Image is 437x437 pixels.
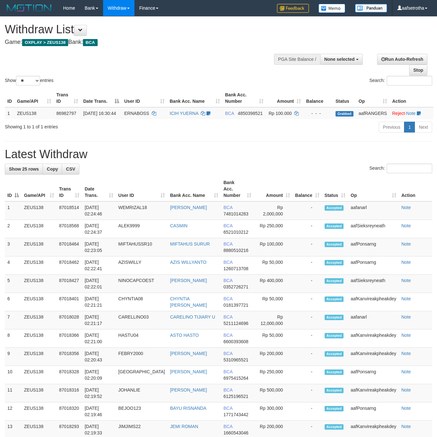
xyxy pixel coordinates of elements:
td: 87018328 [57,366,82,384]
td: [DATE] 02:24:46 [82,201,116,220]
td: aafKanvireakpheakdey [348,329,399,348]
th: Action [390,89,433,107]
span: BCA [223,314,232,320]
span: Copy 0181397721 to clipboard [223,303,248,308]
img: Feedback.jpg [277,4,309,13]
td: 9 [5,348,21,366]
div: - - - [306,110,330,117]
a: Note [401,241,411,247]
td: 2 [5,220,21,238]
h1: Withdraw List [5,23,285,36]
a: Note [401,260,411,265]
img: MOTION_logo.png [5,3,53,13]
td: AZISWILLY [116,256,168,275]
span: BCA [223,205,232,210]
th: Op: activate to sort column ascending [356,89,390,107]
span: Copy 5211124696 to clipboard [223,321,248,326]
td: aafPonsarng [348,238,399,256]
span: Copy 6521010212 to clipboard [223,230,248,235]
td: - [293,293,322,311]
td: ZEUS138 [21,329,57,348]
a: CSV [62,164,79,174]
a: Show 25 rows [5,164,43,174]
td: 7 [5,311,21,329]
input: Search: [387,76,432,85]
span: BCA [223,333,232,338]
td: - [293,384,322,402]
td: ZEUS138 [21,348,57,366]
span: 86982797 [56,111,76,116]
td: - [293,348,322,366]
th: Status [333,89,356,107]
a: Note [401,406,411,411]
td: 87018514 [57,201,82,220]
td: 87018316 [57,384,82,402]
a: Note [401,205,411,210]
a: MIFTAHUS SURUR [170,241,210,247]
td: Rp 200,000 [254,348,293,366]
span: Copy 1771743442 to clipboard [223,412,248,417]
th: ID [5,89,14,107]
td: - [293,238,322,256]
span: Accepted [325,242,344,247]
th: Date Trans.: activate to sort column ascending [82,177,116,201]
th: Trans ID: activate to sort column ascending [54,89,81,107]
h1: Latest Withdraw [5,148,432,161]
td: 87018462 [57,256,82,275]
td: [DATE] 02:22:41 [82,256,116,275]
td: - [293,256,322,275]
th: Amount: activate to sort column ascending [266,89,303,107]
a: [PERSON_NAME] [170,369,207,374]
td: 87018401 [57,293,82,311]
label: Search: [369,164,432,173]
span: Grabbed [336,111,353,117]
a: Note [401,278,411,283]
span: ERNABOSS [124,111,149,116]
td: BEJOO123 [116,402,168,421]
a: Reject [392,111,405,116]
th: Bank Acc. Name: activate to sort column ascending [167,89,223,107]
span: Accepted [325,223,344,229]
span: Accepted [325,388,344,393]
div: PGA Site Balance / [274,54,320,65]
td: 8 [5,329,21,348]
span: BCA [223,351,232,356]
td: 5 [5,275,21,293]
td: aafPonsarng [348,366,399,384]
a: Previous [379,122,404,133]
td: [DATE] 02:21:00 [82,329,116,348]
td: ZEUS138 [21,384,57,402]
td: Rp 500,000 [254,384,293,402]
td: - [293,275,322,293]
td: ZEUS138 [21,275,57,293]
td: [GEOGRAPHIC_DATA] [116,366,168,384]
td: ZEUS138 [21,201,57,220]
a: Note [401,223,411,228]
span: Copy 0352726271 to clipboard [223,284,248,289]
td: [DATE] 02:24:37 [82,220,116,238]
td: aafSieksreyneath [348,220,399,238]
td: 6 [5,293,21,311]
span: BCA [223,424,232,429]
a: Note [406,111,416,116]
td: ZEUS138 [21,366,57,384]
td: 87018320 [57,402,82,421]
td: Rp 250,000 [254,220,293,238]
a: ICIH YUERNA [170,111,198,116]
th: User ID: activate to sort column ascending [116,177,168,201]
span: Copy 7481014283 to clipboard [223,211,248,216]
a: Note [401,333,411,338]
span: Accepted [325,296,344,302]
td: 12 [5,402,21,421]
span: Copy 4850398521 to clipboard [238,111,263,116]
td: ZEUS138 [21,256,57,275]
th: Op: activate to sort column ascending [348,177,399,201]
span: BCA [223,387,232,392]
td: 1 [5,201,21,220]
td: [DATE] 02:23:05 [82,238,116,256]
h4: Game: Bank: [5,39,285,45]
td: aafPonsarng [348,402,399,421]
span: Copy 8880510216 to clipboard [223,248,248,253]
a: Note [401,296,411,301]
a: JEMI ROMAN [170,424,198,429]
